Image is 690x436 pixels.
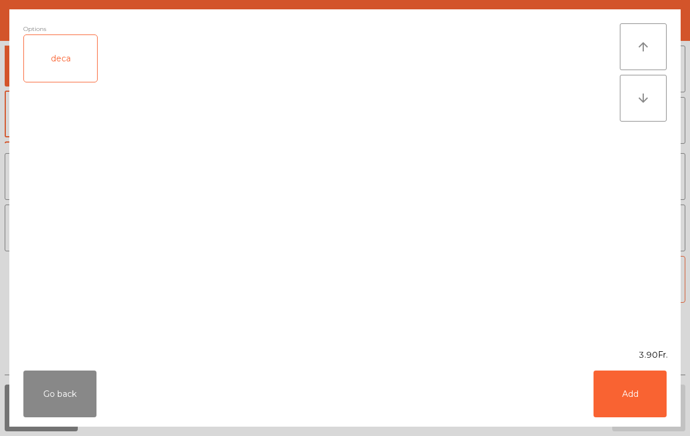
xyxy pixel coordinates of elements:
[636,40,650,54] i: arrow_upward
[24,35,97,82] div: deca
[620,23,667,70] button: arrow_upward
[9,349,681,361] div: 3.90Fr.
[23,23,46,34] span: Options
[594,371,667,417] button: Add
[636,91,650,105] i: arrow_downward
[23,371,96,417] button: Go back
[620,75,667,122] button: arrow_downward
